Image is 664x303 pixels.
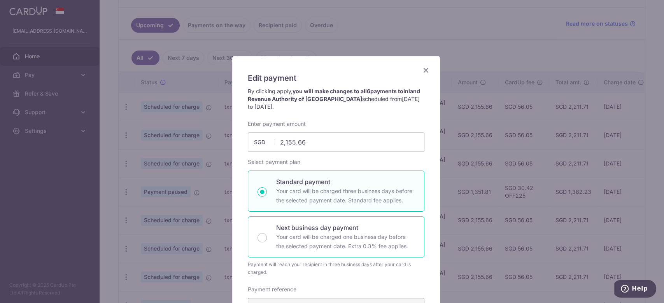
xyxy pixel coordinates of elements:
[248,158,300,166] label: Select payment plan
[367,88,370,94] span: 6
[276,177,415,186] p: Standard payment
[248,88,420,102] strong: you will make changes to all payments to
[248,286,296,293] label: Payment reference
[248,261,424,276] div: Payment will reach your recipient in three business days after your card is charged.
[248,132,424,152] input: 0.00
[614,280,656,299] iframe: Opens a widget where you can find more information
[248,87,424,111] p: By clicking apply, scheduled from .
[276,223,415,232] p: Next business day payment
[276,186,415,205] p: Your card will be charged three business days before the selected payment date. Standard fee appl...
[421,66,431,75] button: Close
[254,138,274,146] span: SGD
[248,72,424,84] h5: Edit payment
[276,232,415,251] p: Your card will be charged one business day before the selected payment date. Extra 0.3% fee applies.
[248,120,306,128] label: Enter payment amount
